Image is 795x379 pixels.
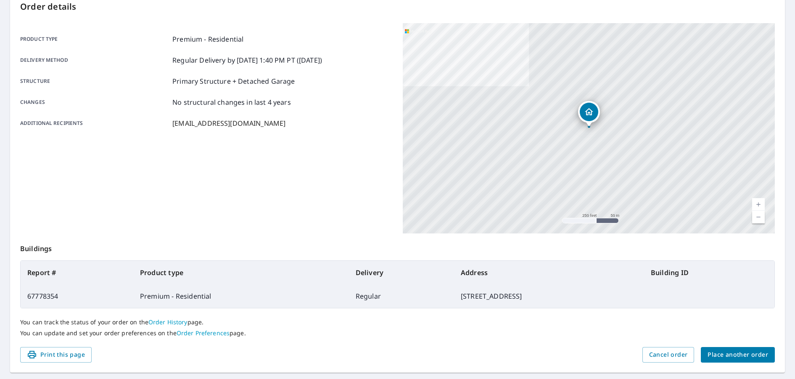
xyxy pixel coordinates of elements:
[133,284,349,308] td: Premium - Residential
[21,261,133,284] th: Report #
[20,329,775,337] p: You can update and set your order preferences on the page.
[172,55,322,65] p: Regular Delivery by [DATE] 1:40 PM PT ([DATE])
[27,350,85,360] span: Print this page
[20,318,775,326] p: You can track the status of your order on the page.
[172,76,295,86] p: Primary Structure + Detached Garage
[148,318,188,326] a: Order History
[752,198,765,211] a: Current Level 17, Zoom In
[172,97,291,107] p: No structural changes in last 4 years
[21,284,133,308] td: 67778354
[172,118,285,128] p: [EMAIL_ADDRESS][DOMAIN_NAME]
[177,329,230,337] a: Order Preferences
[20,55,169,65] p: Delivery method
[20,34,169,44] p: Product type
[752,211,765,223] a: Current Level 17, Zoom Out
[20,233,775,260] p: Buildings
[133,261,349,284] th: Product type
[454,261,644,284] th: Address
[578,101,600,127] div: Dropped pin, building 1, Residential property, 780 Settle Bridge Rd Madison, NC 27025
[349,284,454,308] td: Regular
[20,97,169,107] p: Changes
[701,347,775,363] button: Place another order
[172,34,243,44] p: Premium - Residential
[20,0,775,13] p: Order details
[20,118,169,128] p: Additional recipients
[454,284,644,308] td: [STREET_ADDRESS]
[349,261,454,284] th: Delivery
[642,347,695,363] button: Cancel order
[649,350,688,360] span: Cancel order
[20,76,169,86] p: Structure
[20,347,92,363] button: Print this page
[644,261,774,284] th: Building ID
[708,350,768,360] span: Place another order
